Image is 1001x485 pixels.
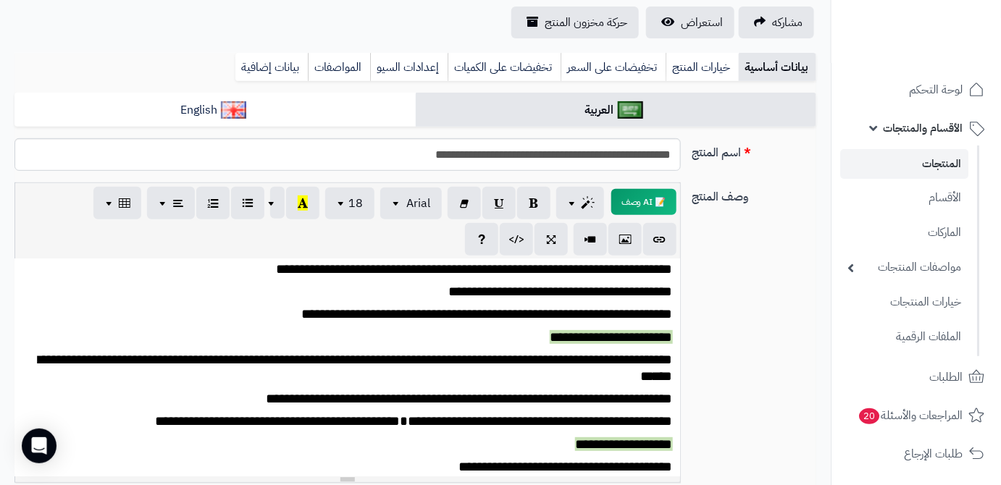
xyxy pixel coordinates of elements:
[687,182,822,206] label: وصف المنتج
[840,182,968,214] a: الأقسام
[416,93,817,128] a: العربية
[370,53,448,82] a: إعدادات السيو
[681,14,723,31] span: استعراض
[618,101,643,119] img: العربية
[840,217,968,248] a: الماركات
[840,287,968,318] a: خيارات المنتجات
[325,187,374,219] button: 18
[348,195,363,212] span: 18
[687,138,822,161] label: اسم المنتج
[545,14,627,31] span: حركة مخزون المنتج
[859,408,879,424] span: 20
[448,53,561,82] a: تخفيضات على الكميات
[840,321,968,353] a: الملفات الرقمية
[221,101,246,119] img: English
[772,14,803,31] span: مشاركه
[666,53,739,82] a: خيارات المنتج
[22,429,56,463] div: Open Intercom Messenger
[840,360,992,395] a: الطلبات
[511,7,639,38] a: حركة مخزون المنتج
[904,444,963,464] span: طلبات الإرجاع
[235,53,308,82] a: بيانات إضافية
[739,53,816,82] a: بيانات أساسية
[380,187,442,219] button: Arial
[840,436,992,471] a: طلبات الإرجاع
[561,53,666,82] a: تخفيضات على السعر
[646,7,734,38] a: استعراض
[14,93,416,128] a: English
[840,252,968,283] a: مواصفات المنتجات
[883,118,963,138] span: الأقسام والمنتجات
[840,149,968,179] a: المنتجات
[308,53,370,82] a: المواصفات
[406,195,430,212] span: Arial
[909,80,963,100] span: لوحة التحكم
[858,405,963,426] span: المراجعات والأسئلة
[611,189,677,215] button: 📝 AI وصف
[840,72,992,107] a: لوحة التحكم
[739,7,814,38] a: مشاركه
[840,398,992,433] a: المراجعات والأسئلة20
[902,37,987,67] img: logo-2.png
[929,367,963,387] span: الطلبات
